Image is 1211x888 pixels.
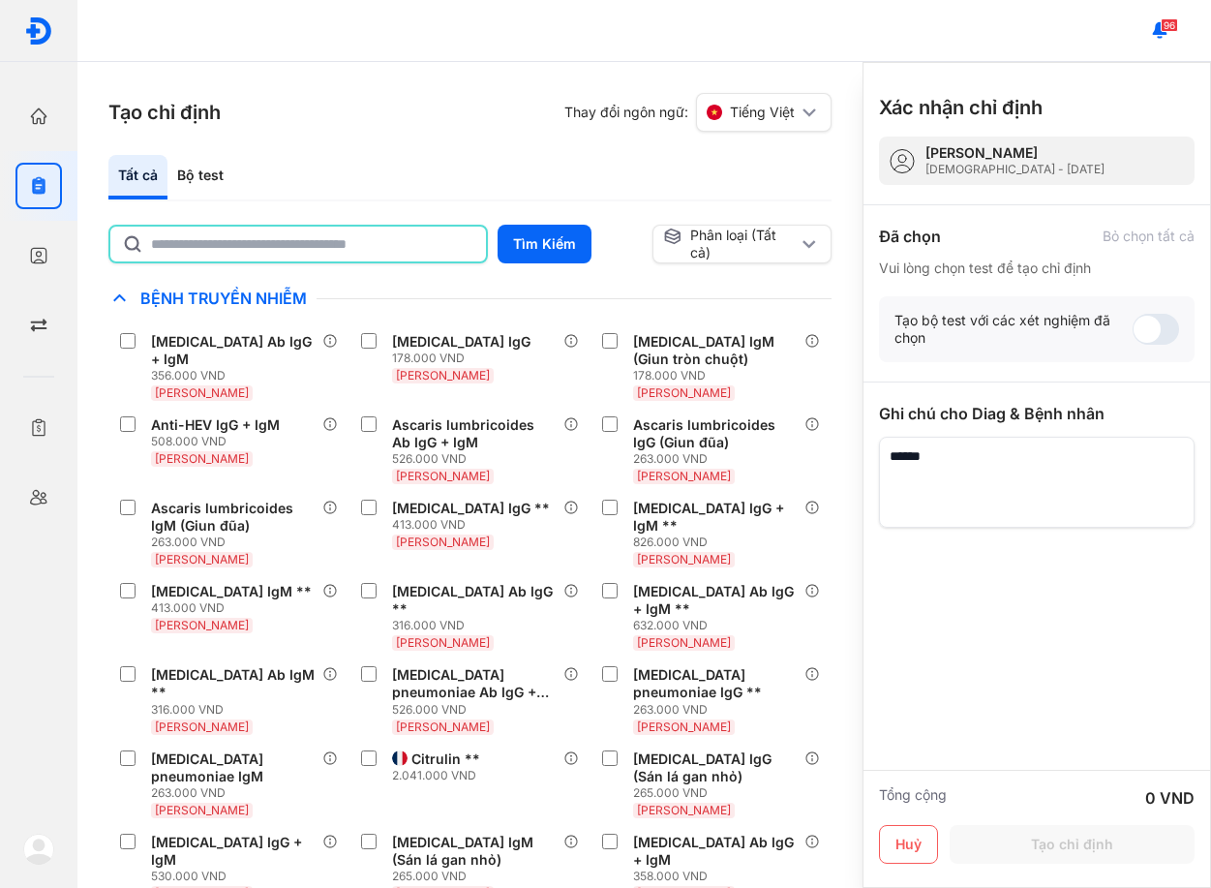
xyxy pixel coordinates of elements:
[633,368,804,383] div: 178.000 VND
[633,702,804,718] div: 263.000 VND
[879,402,1195,425] div: Ghi chú cho Diag & Bệnh nhân
[879,94,1043,121] h3: Xác nhận chỉ định
[151,500,315,535] div: Ascaris lumbricoides IgM (Giun đũa)
[108,99,221,126] h3: Tạo chỉ định
[663,227,798,261] div: Phân loại (Tất cả)
[392,517,558,533] div: 413.000 VND
[392,834,556,869] div: [MEDICAL_DATA] IgM (Sán lá gan nhỏ)
[24,16,53,46] img: logo
[637,803,731,817] span: [PERSON_NAME]
[564,93,832,132] div: Thay đổi ngôn ngữ:
[151,434,288,449] div: 508.000 VND
[637,552,731,566] span: [PERSON_NAME]
[633,785,804,801] div: 265.000 VND
[392,618,563,633] div: 316.000 VND
[155,720,249,734] span: [PERSON_NAME]
[396,720,490,734] span: [PERSON_NAME]
[392,869,563,884] div: 265.000 VND
[633,333,797,368] div: [MEDICAL_DATA] IgM (Giun tròn chuột)
[108,155,167,199] div: Tất cả
[155,803,249,817] span: [PERSON_NAME]
[637,635,731,650] span: [PERSON_NAME]
[151,869,322,884] div: 530.000 VND
[396,469,490,483] span: [PERSON_NAME]
[894,312,1133,347] div: Tạo bộ test với các xét nghiệm đã chọn
[1103,228,1195,245] div: Bỏ chọn tất cả
[392,583,556,618] div: [MEDICAL_DATA] Ab IgG **
[151,416,280,434] div: Anti-HEV IgG + IgM
[151,333,315,368] div: [MEDICAL_DATA] Ab IgG + IgM
[151,750,315,785] div: [MEDICAL_DATA] pneumoniae IgM
[151,834,315,869] div: [MEDICAL_DATA] IgG + IgM
[151,666,315,701] div: [MEDICAL_DATA] Ab IgM **
[151,702,322,718] div: 316.000 VND
[151,583,312,600] div: [MEDICAL_DATA] IgM **
[730,104,795,121] span: Tiếng Việt
[151,368,322,383] div: 356.000 VND
[392,500,550,517] div: [MEDICAL_DATA] IgG **
[392,666,556,701] div: [MEDICAL_DATA] pneumoniae Ab IgG + IgM **
[392,768,488,783] div: 2.041.000 VND
[155,618,249,632] span: [PERSON_NAME]
[925,144,1105,162] div: [PERSON_NAME]
[879,260,1195,277] div: Vui lòng chọn test để tạo chỉ định
[950,825,1195,864] button: Tạo chỉ định
[637,385,731,400] span: [PERSON_NAME]
[633,618,804,633] div: 632.000 VND
[1145,786,1195,810] div: 0 VND
[925,162,1105,177] div: [DEMOGRAPHIC_DATA] - [DATE]
[155,451,249,466] span: [PERSON_NAME]
[155,552,249,566] span: [PERSON_NAME]
[879,786,947,810] div: Tổng cộng
[396,535,490,549] span: [PERSON_NAME]
[392,351,538,366] div: 178.000 VND
[633,535,804,550] div: 826.000 VND
[879,225,941,248] div: Đã chọn
[392,333,530,351] div: [MEDICAL_DATA] IgG
[392,702,563,718] div: 526.000 VND
[392,451,563,467] div: 526.000 VND
[411,750,480,768] div: Citrulin **
[633,583,797,618] div: [MEDICAL_DATA] Ab IgG + IgM **
[498,225,591,263] button: Tìm Kiếm
[396,368,490,383] span: [PERSON_NAME]
[396,635,490,650] span: [PERSON_NAME]
[151,600,319,616] div: 413.000 VND
[167,155,233,199] div: Bộ test
[633,834,797,869] div: [MEDICAL_DATA] Ab IgG + IgM
[1161,18,1178,32] span: 96
[879,825,938,864] button: Huỷ
[151,535,322,550] div: 263.000 VND
[633,666,797,701] div: [MEDICAL_DATA] pneumoniae IgG **
[633,869,804,884] div: 358.000 VND
[131,289,317,308] span: Bệnh Truyền Nhiễm
[633,750,797,785] div: [MEDICAL_DATA] IgG (Sán lá gan nhỏ)
[637,469,731,483] span: [PERSON_NAME]
[633,416,797,451] div: Ascaris lumbricoides IgG (Giun đũa)
[392,416,556,451] div: Ascaris lumbricoides Ab IgG + IgM
[151,785,322,801] div: 263.000 VND
[155,385,249,400] span: [PERSON_NAME]
[23,834,54,865] img: logo
[633,500,797,535] div: [MEDICAL_DATA] IgG + IgM **
[633,451,804,467] div: 263.000 VND
[637,720,731,734] span: [PERSON_NAME]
